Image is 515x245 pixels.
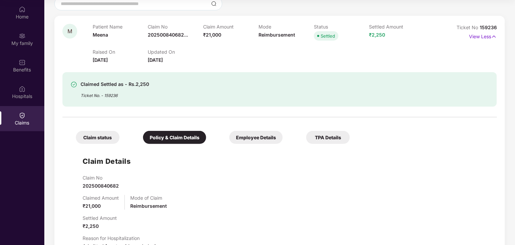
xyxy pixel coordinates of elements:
[83,195,119,201] p: Claimed Amount
[83,223,99,229] span: ₹2,250
[259,32,295,38] span: Reimbursement
[203,32,221,38] span: ₹21,000
[480,24,497,30] span: 159236
[83,156,131,167] h1: Claim Details
[76,131,120,144] div: Claim status
[19,86,26,92] img: svg+xml;base64,PHN2ZyBpZD0iSG9zcGl0YWxzIiB4bWxucz0iaHR0cDovL3d3dy53My5vcmcvMjAwMC9zdmciIHdpZHRoPS...
[229,131,283,144] div: Employee Details
[491,33,497,40] img: svg+xml;base64,PHN2ZyB4bWxucz0iaHR0cDovL3d3dy53My5vcmcvMjAwMC9zdmciIHdpZHRoPSIxNyIgaGVpZ2h0PSIxNy...
[19,112,26,119] img: svg+xml;base64,PHN2ZyBpZD0iQ2xhaW0iIHhtbG5zPSJodHRwOi8vd3d3LnczLm9yZy8yMDAwL3N2ZyIgd2lkdGg9IjIwIi...
[19,6,26,13] img: svg+xml;base64,PHN2ZyBpZD0iSG9tZSIgeG1sbnM9Imh0dHA6Ly93d3cudzMub3JnLzIwMDAvc3ZnIiB3aWR0aD0iMjAiIG...
[321,33,335,39] div: Settled
[81,80,149,88] div: Claimed Settled as - Rs.2,250
[314,24,369,30] p: Status
[259,24,314,30] p: Mode
[83,183,119,189] span: 202500840682
[19,33,26,39] img: svg+xml;base64,PHN2ZyB3aWR0aD0iMjAiIGhlaWdodD0iMjAiIHZpZXdCb3g9IjAgMCAyMCAyMCIgZmlsbD0ibm9uZSIgeG...
[81,88,149,99] div: Ticket No. - 159236
[93,24,148,30] p: Patient Name
[71,81,77,88] img: svg+xml;base64,PHN2ZyBpZD0iU3VjY2Vzcy0zMngzMiIgeG1sbnM9Imh0dHA6Ly93d3cudzMub3JnLzIwMDAvc3ZnIiB3aW...
[369,24,425,30] p: Settled Amount
[93,32,108,38] span: Meena
[83,175,119,181] p: Claim No
[83,203,101,209] span: ₹21,000
[67,29,72,34] span: M
[83,215,117,221] p: Settled Amount
[306,131,350,144] div: TPA Details
[93,49,148,55] p: Raised On
[148,49,203,55] p: Updated On
[148,24,203,30] p: Claim No
[19,59,26,66] img: svg+xml;base64,PHN2ZyBpZD0iQmVuZWZpdHMiIHhtbG5zPSJodHRwOi8vd3d3LnczLm9yZy8yMDAwL3N2ZyIgd2lkdGg9Ij...
[148,32,188,38] span: 202500840682...
[203,24,259,30] p: Claim Amount
[457,24,480,30] span: Ticket No
[369,32,385,38] span: ₹2,250
[130,203,167,209] span: Reimbursement
[211,1,217,6] img: svg+xml;base64,PHN2ZyBpZD0iU2VhcmNoLTMyeDMyIiB4bWxucz0iaHR0cDovL3d3dy53My5vcmcvMjAwMC9zdmciIHdpZH...
[130,195,167,201] p: Mode of Claim
[93,57,108,63] span: [DATE]
[148,57,163,63] span: [DATE]
[143,131,206,144] div: Policy & Claim Details
[469,31,497,40] p: View Less
[83,235,158,241] p: Reason for Hospitalization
